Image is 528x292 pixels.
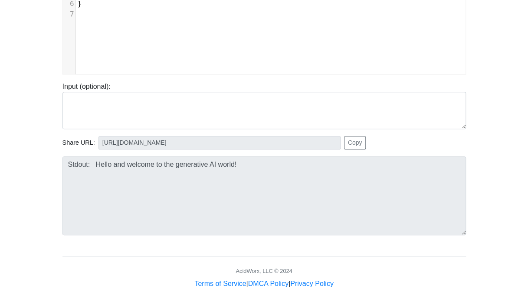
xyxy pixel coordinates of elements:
[194,280,246,287] a: Terms of Service
[290,280,334,287] a: Privacy Policy
[62,138,95,148] span: Share URL:
[56,81,472,129] div: Input (optional):
[344,136,366,149] button: Copy
[248,280,289,287] a: DMCA Policy
[236,267,292,275] div: AcidWorx, LLC © 2024
[194,279,333,289] div: | |
[98,136,341,149] input: No share available yet
[63,9,75,19] div: 7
